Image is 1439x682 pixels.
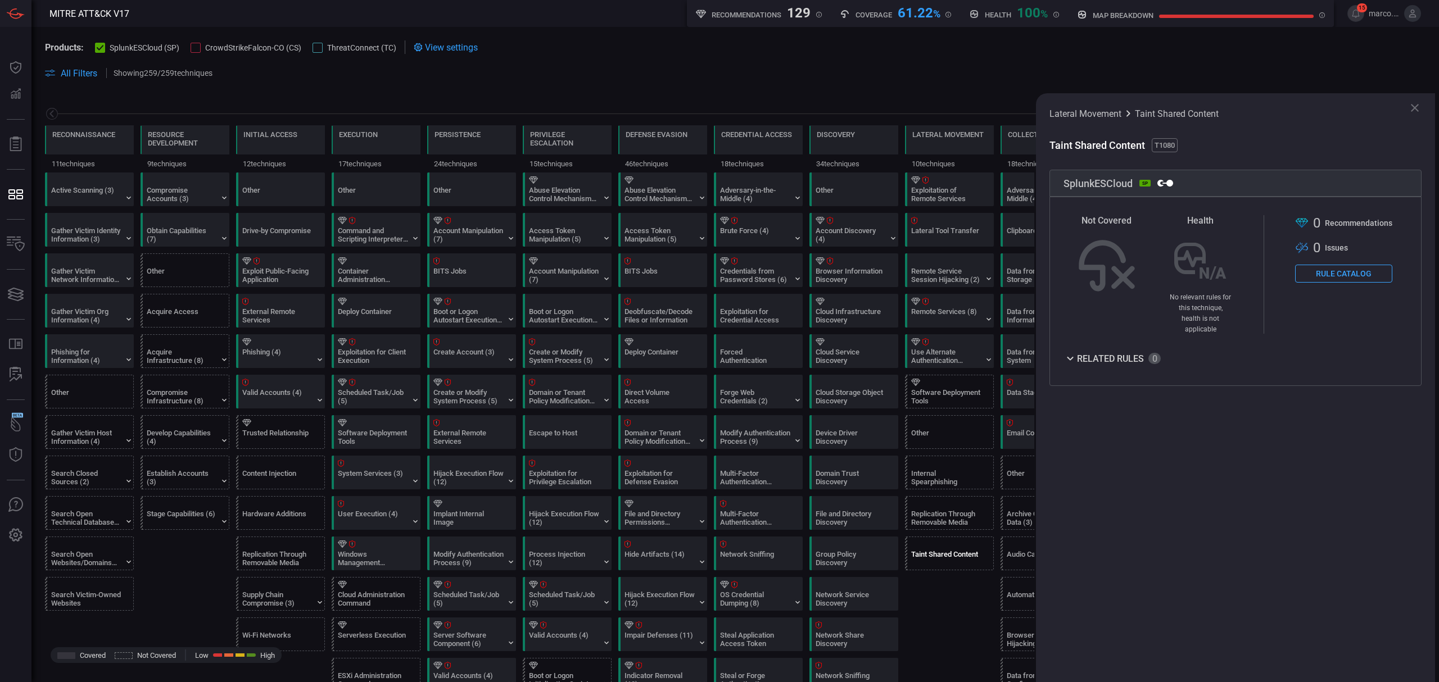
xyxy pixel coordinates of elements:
button: Dashboard [2,54,29,81]
div: T1659: Content Injection (Not covered) [236,456,325,489]
div: TA0009: Collection [1001,125,1089,172]
div: T1110: Brute Force [714,213,803,247]
div: T1072: Software Deployment Tools [332,415,420,449]
div: Deploy Container [338,307,408,324]
div: T1652: Device Driver Discovery [809,415,898,449]
div: T1555: Credentials from Password Stores [714,253,803,287]
div: T1563: Remote Service Session Hijacking [905,253,994,287]
div: Abuse Elevation Control Mechanism (6) [625,186,695,203]
div: Deploy Container [625,348,695,365]
div: 100 [1017,5,1048,19]
div: T1548: Abuse Elevation Control Mechanism [523,172,612,206]
div: T1200: Hardware Additions (Not covered) [236,496,325,530]
div: Lateral Movement [912,130,984,139]
div: T1610: Deploy Container [618,334,707,368]
div: T1574: Hijack Execution Flow [523,496,612,530]
div: T1596: Search Open Technical Databases (Not covered) [45,496,134,530]
div: T1556: Modify Authentication Process [714,415,803,449]
div: T1594: Search Victim-Owned Websites (Not covered) [45,577,134,611]
button: Threat Intelligence [2,442,29,469]
div: T1080: Taint Shared Content (Not covered) [905,536,994,570]
div: Other (Not covered) [1001,456,1089,489]
div: Reconnaissance [52,130,115,139]
div: T1197: BITS Jobs [427,253,516,287]
span: Taint Shared Content [1135,108,1219,119]
div: Lateral Tool Transfer [911,226,981,243]
div: Direct Volume Access [625,388,695,405]
h5: Recommendations [712,11,781,19]
div: T1213: Data from Information Repositories [1001,294,1089,328]
h5: Coverage [856,11,892,19]
div: Remote Service Session Hijacking (2) [911,267,981,284]
button: Preferences [2,522,29,549]
div: T1055: Process Injection [523,536,612,570]
div: Credential Access [721,130,792,139]
div: TA0002: Execution [332,125,420,172]
div: Data Staged (2) [1007,388,1077,405]
div: Persistence [435,130,481,139]
div: Adversary-in-the-Middle (4) [720,186,790,203]
div: Abuse Elevation Control Mechanism (6) [529,186,599,203]
div: Deobfuscate/Decode Files or Information [625,307,695,324]
span: Recommendation s [1325,219,1392,228]
div: T1611: Escape to Host [523,415,612,449]
div: Software Deployment Tools [911,388,981,405]
div: T1119: Automated Collection (Not covered) [1001,577,1089,611]
div: Collection [1008,130,1051,139]
button: Detections [2,81,29,108]
div: T1592: Gather Victim Host Information (Not covered) [45,415,134,449]
div: T1528: Steal Application Access Token [714,617,803,651]
div: Other (Not covered) [905,415,994,449]
div: T1053: Scheduled Task/Job [523,577,612,611]
div: T1074: Data Staged [1001,375,1089,408]
div: Boot or Logon Autostart Execution (14) [433,307,504,324]
div: Other [236,172,325,206]
span: CrowdStrikeFalcon-CO (CS) [205,43,301,52]
div: T1133: External Remote Services [427,415,516,449]
div: T1115: Clipboard Data [1001,213,1089,247]
div: T1484: Domain or Tenant Policy Modification [618,415,707,449]
h5: Health [985,11,1011,19]
div: Domain or Tenant Policy Modification (2) [529,388,599,405]
button: 15 [1347,5,1364,22]
button: Rule Catalog [1295,265,1392,283]
div: Other [147,267,217,284]
div: Browser Information Discovery [816,267,886,284]
div: SP [1139,180,1151,187]
div: T1078: Valid Accounts [523,617,612,651]
div: TA0042: Resource Development [141,125,229,172]
div: Account Manipulation (7) [529,267,599,284]
span: 0 [1313,240,1320,256]
div: Create or Modify System Process (5) [529,348,599,365]
div: T1669: Wi-Fi Networks (Not covered) [236,617,325,651]
div: Credentials from Password Stores (6) [720,267,790,284]
div: Other [433,186,504,203]
div: T1068: Exploitation for Privilege Escalation [523,456,612,489]
button: MITRE - Detection Posture [2,181,29,208]
div: External Remote Services [242,307,313,324]
button: CrowdStrikeFalcon-CO (CS) [191,42,301,53]
span: 15 [1357,3,1367,12]
div: Remote Services (8) [911,307,981,324]
div: T1078: Valid Accounts [236,375,325,408]
div: T1133: External Remote Services [236,294,325,328]
div: T1560: Archive Collected Data (Not covered) [1001,496,1089,530]
h5: map breakdown [1093,11,1153,20]
div: Discovery [817,130,855,139]
div: T1648: Serverless Execution [332,617,420,651]
div: BITS Jobs [625,267,695,284]
div: System Services (3) [338,469,408,486]
div: Brute Force (4) [720,226,790,243]
div: Other [332,172,420,206]
div: Resource Development [148,130,222,147]
button: Rule Catalog [2,331,29,358]
div: T1197: BITS Jobs [618,253,707,287]
div: T1619: Cloud Storage Object Discovery [809,375,898,408]
div: BITS Jobs [433,267,504,284]
div: Forced Authentication [720,348,790,365]
div: T1211: Exploitation for Defense Evasion [618,456,707,489]
div: T1482: Domain Trust Discovery [809,456,898,489]
div: T1484: Domain or Tenant Policy Modification [523,375,612,408]
div: Acquire Access [147,307,217,324]
div: T1053: Scheduled Task/Job [427,577,516,611]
